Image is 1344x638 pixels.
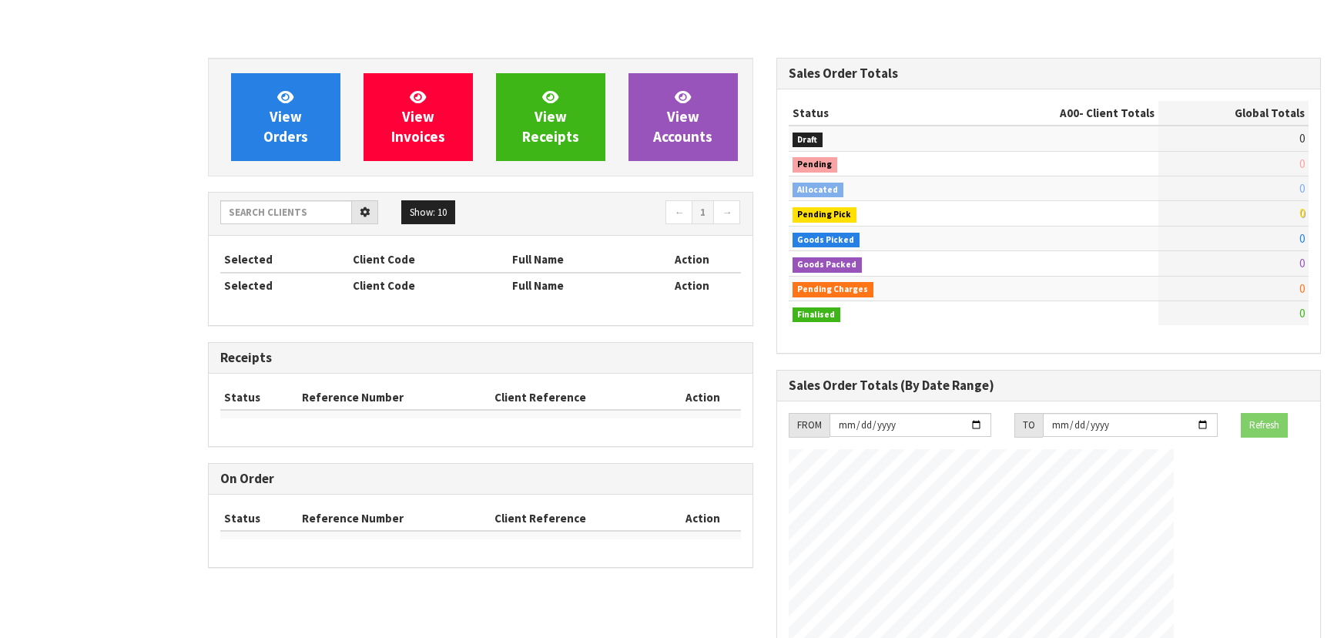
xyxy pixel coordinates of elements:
span: A00 [1060,106,1079,120]
span: Goods Packed [793,257,863,273]
span: View Receipts [522,88,579,146]
th: Status [789,101,960,126]
span: 0 [1299,306,1305,321]
th: Action [665,506,740,531]
th: Reference Number [298,385,491,410]
h3: Sales Order Totals [789,66,1309,81]
span: Allocated [793,183,844,198]
th: Action [644,273,741,297]
span: 0 [1299,206,1305,220]
span: 0 [1299,181,1305,196]
a: ViewInvoices [364,73,473,161]
th: Reference Number [298,506,491,531]
span: View Accounts [653,88,712,146]
span: Goods Picked [793,233,860,248]
th: Client Reference [491,506,666,531]
span: Finalised [793,307,841,323]
span: 0 [1299,131,1305,146]
th: Action [644,247,741,272]
th: Client Code [349,247,509,272]
th: Client Code [349,273,509,297]
span: Draft [793,133,823,148]
span: 0 [1299,231,1305,246]
span: View Invoices [391,88,445,146]
span: 0 [1299,281,1305,296]
span: Pending Charges [793,282,874,297]
a: ViewOrders [231,73,340,161]
a: ViewReceipts [496,73,605,161]
th: Status [220,506,298,531]
th: - Client Totals [960,101,1158,126]
th: Action [665,385,740,410]
a: → [713,200,740,225]
h3: Sales Order Totals (By Date Range) [789,378,1309,393]
a: 1 [692,200,714,225]
button: Refresh [1241,413,1288,438]
a: ViewAccounts [628,73,738,161]
th: Status [220,385,298,410]
span: Pending Pick [793,207,857,223]
th: Client Reference [491,385,666,410]
th: Global Totals [1158,101,1309,126]
nav: Page navigation [492,200,741,227]
span: 0 [1299,256,1305,270]
input: Search clients [220,200,352,224]
a: ← [665,200,692,225]
th: Selected [220,273,349,297]
th: Selected [220,247,349,272]
h3: Receipts [220,351,741,365]
span: View Orders [263,88,308,146]
th: Full Name [508,247,644,272]
span: 0 [1299,156,1305,171]
h3: On Order [220,472,741,486]
button: Show: 10 [401,200,455,225]
span: Pending [793,157,838,173]
th: Full Name [508,273,644,297]
div: FROM [789,413,830,438]
div: TO [1014,413,1043,438]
